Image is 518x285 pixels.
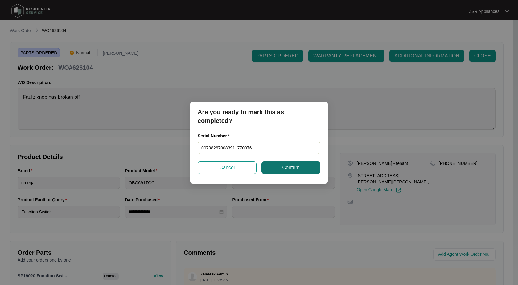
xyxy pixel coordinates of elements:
[220,164,235,171] span: Cancel
[198,161,257,174] button: Cancel
[198,133,234,139] label: Serial Number *
[282,164,299,171] span: Confirm
[198,108,320,116] p: Are you ready to mark this as
[261,161,320,174] button: Confirm
[198,116,320,125] p: completed?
